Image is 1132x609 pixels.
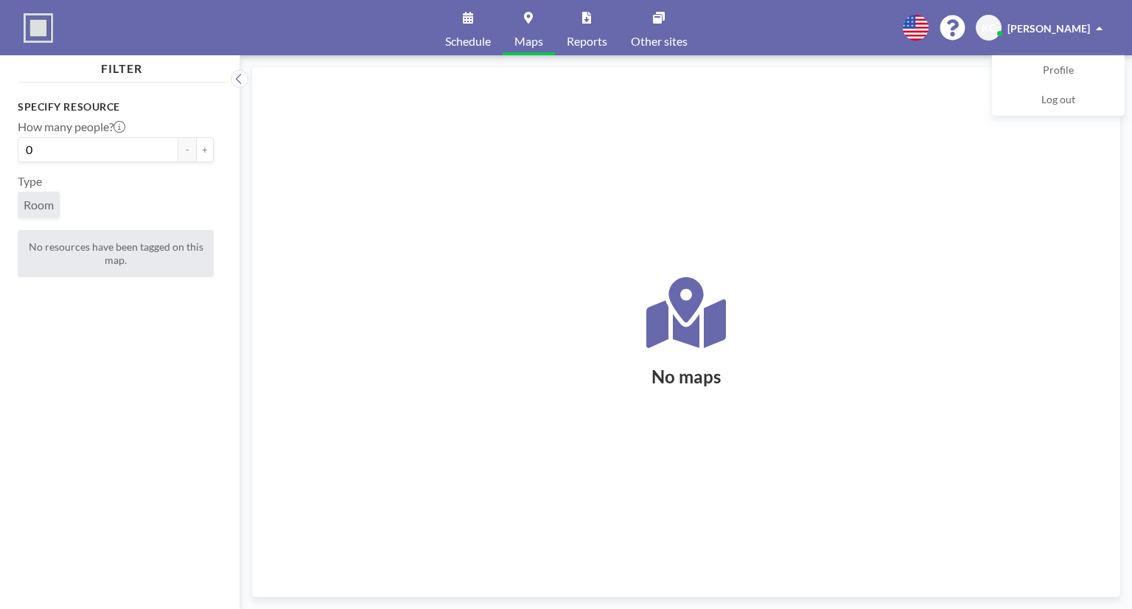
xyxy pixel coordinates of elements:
[18,174,42,189] label: Type
[1041,93,1075,108] span: Log out
[514,35,543,47] span: Maps
[993,56,1124,86] a: Profile
[178,137,196,162] button: -
[18,100,214,114] h3: Specify resource
[196,137,214,162] button: +
[24,13,53,43] img: organization-logo
[993,86,1124,115] a: Log out
[18,230,214,277] div: No resources have been tagged on this map.
[631,35,688,47] span: Other sites
[1043,63,1074,78] span: Profile
[18,55,226,76] h4: FILTER
[24,198,54,212] span: Room
[1007,22,1090,35] span: [PERSON_NAME]
[982,21,996,35] span: KC
[567,35,607,47] span: Reports
[651,366,721,388] h2: No maps
[18,119,125,134] label: How many people?
[445,35,491,47] span: Schedule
